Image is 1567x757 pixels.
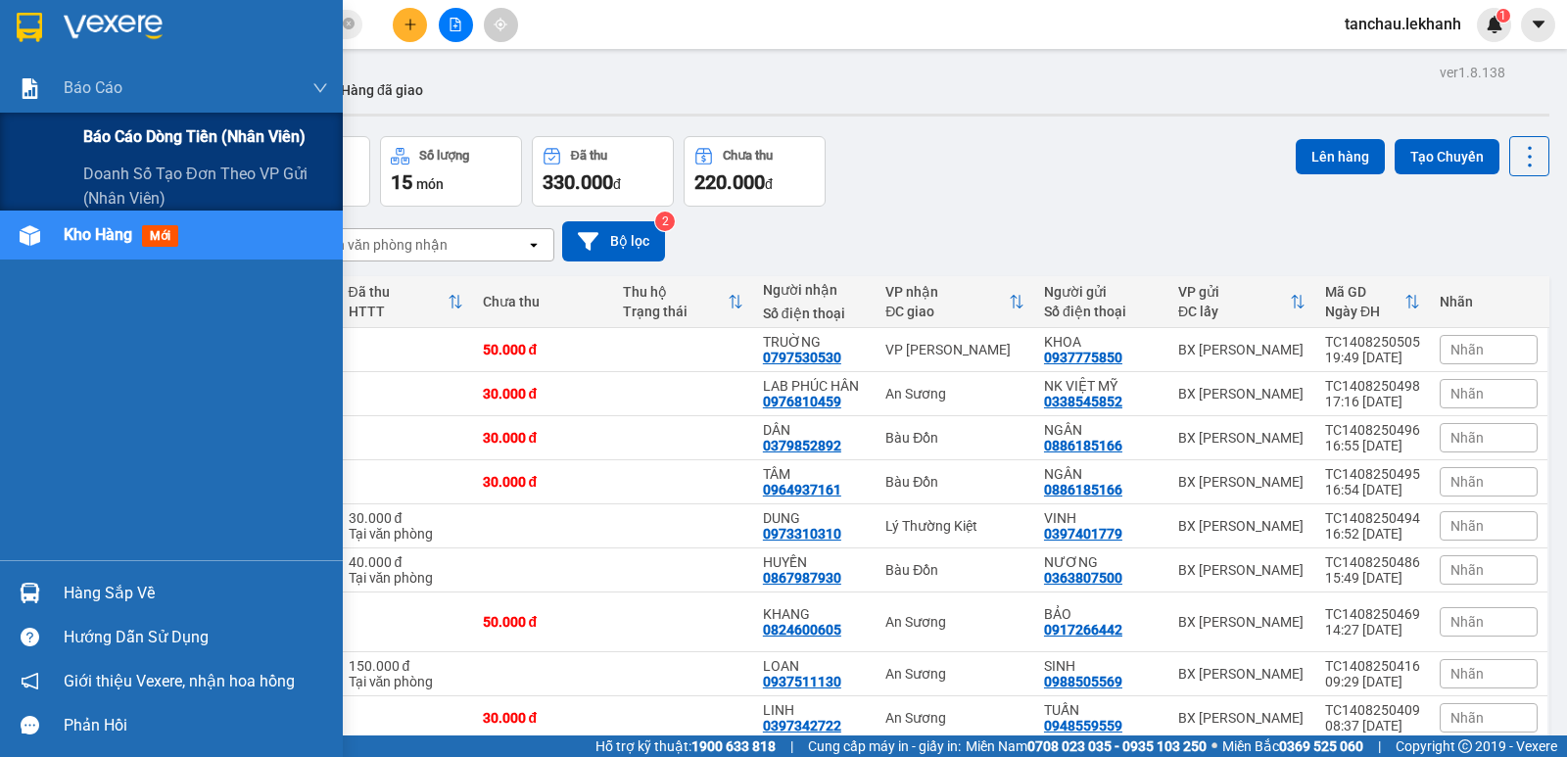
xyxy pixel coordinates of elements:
[1486,16,1503,33] img: icon-new-feature
[763,606,866,622] div: KHANG
[349,304,448,319] div: HTTT
[21,672,39,690] span: notification
[1450,614,1484,630] span: Nhãn
[571,149,607,163] div: Đã thu
[312,80,328,96] span: down
[17,13,42,42] img: logo-vxr
[349,658,463,674] div: 150.000 đ
[1044,526,1122,542] div: 0397401779
[1450,386,1484,402] span: Nhãn
[763,674,841,689] div: 0937511130
[763,510,866,526] div: DUNG
[885,474,1024,490] div: Bàu Đồn
[349,554,463,570] div: 40.000 đ
[1044,606,1159,622] div: BẢO
[64,669,295,693] span: Giới thiệu Vexere, nhận hoa hồng
[325,67,439,114] button: Hàng đã giao
[595,735,776,757] span: Hỗ trợ kỹ thuật:
[1222,735,1363,757] span: Miền Bắc
[765,176,773,192] span: đ
[1178,614,1306,630] div: BX [PERSON_NAME]
[1178,386,1306,402] div: BX [PERSON_NAME]
[763,334,866,350] div: TRUỜNG
[885,614,1024,630] div: An Sương
[1044,718,1122,733] div: 0948559559
[1044,658,1159,674] div: SINH
[1325,554,1420,570] div: TC1408250486
[691,738,776,754] strong: 1900 633 818
[885,304,1009,319] div: ĐC giao
[312,235,448,255] div: Chọn văn phòng nhận
[1450,342,1484,357] span: Nhãn
[1450,562,1484,578] span: Nhãn
[808,735,961,757] span: Cung cấp máy in - giấy in:
[339,276,473,328] th: Toggle SortBy
[1178,710,1306,726] div: BX [PERSON_NAME]
[763,658,866,674] div: LOAN
[1044,702,1159,718] div: TUẤN
[1325,702,1420,718] div: TC1408250409
[763,350,841,365] div: 0797530530
[404,18,417,31] span: plus
[1496,9,1510,23] sup: 1
[1044,674,1122,689] div: 0988505569
[20,78,40,99] img: solution-icon
[763,282,866,298] div: Người nhận
[763,554,866,570] div: HUYỀN
[1325,570,1420,586] div: 15:49 [DATE]
[349,526,463,542] div: Tại văn phòng
[1458,739,1472,753] span: copyright
[1325,350,1420,365] div: 19:49 [DATE]
[64,225,132,244] span: Kho hàng
[1378,735,1381,757] span: |
[885,710,1024,726] div: An Sương
[763,482,841,497] div: 0964937161
[763,570,841,586] div: 0867987930
[966,735,1207,757] span: Miền Nam
[1044,554,1159,570] div: NƯƠNG
[1440,62,1505,83] div: ver 1.8.138
[526,237,542,253] svg: open
[1395,139,1499,174] button: Tạo Chuyến
[1044,422,1159,438] div: NGÂN
[1044,284,1159,300] div: Người gửi
[21,628,39,646] span: question-circle
[1211,742,1217,750] span: ⚪️
[876,276,1034,328] th: Toggle SortBy
[1325,526,1420,542] div: 16:52 [DATE]
[1325,510,1420,526] div: TC1408250494
[1325,304,1404,319] div: Ngày ĐH
[64,623,328,652] div: Hướng dẫn sử dụng
[21,716,39,734] span: message
[483,710,603,726] div: 30.000 đ
[763,394,841,409] div: 0976810459
[763,718,841,733] div: 0397342722
[349,510,463,526] div: 30.000 đ
[1178,284,1290,300] div: VP gửi
[349,570,463,586] div: Tại văn phòng
[1044,304,1159,319] div: Số điện thoại
[1325,466,1420,482] div: TC1408250495
[1329,12,1477,36] span: tanchau.lekhanh
[1027,738,1207,754] strong: 0708 023 035 - 0935 103 250
[419,149,469,163] div: Số lượng
[562,221,665,261] button: Bộ lọc
[1325,284,1404,300] div: Mã GD
[1044,350,1122,365] div: 0937775850
[1044,622,1122,638] div: 0917266442
[613,176,621,192] span: đ
[64,75,122,100] span: Báo cáo
[83,162,328,211] span: Doanh số tạo đơn theo VP gửi (nhân viên)
[439,8,473,42] button: file-add
[1325,422,1420,438] div: TC1408250496
[763,422,866,438] div: DÂN
[885,430,1024,446] div: Bàu Đồn
[483,342,603,357] div: 50.000 đ
[1325,622,1420,638] div: 14:27 [DATE]
[142,225,178,247] span: mới
[1178,474,1306,490] div: BX [PERSON_NAME]
[1325,394,1420,409] div: 17:16 [DATE]
[763,306,866,321] div: Số điện thoại
[20,583,40,603] img: warehouse-icon
[1178,562,1306,578] div: BX [PERSON_NAME]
